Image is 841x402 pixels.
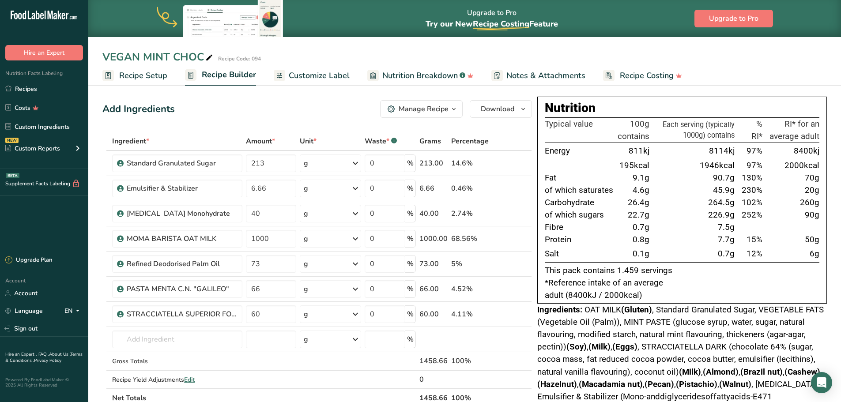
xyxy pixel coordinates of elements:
[38,351,49,357] a: FAQ .
[747,249,762,259] span: 12%
[451,233,490,244] div: 68.56%
[719,379,751,389] b: (Walnut)
[545,143,616,159] td: Energy
[184,376,195,384] span: Edit
[102,102,175,116] div: Add Ingredients
[764,196,819,209] td: 260g
[380,100,463,118] button: Manage Recipe
[713,173,735,183] span: 90.7g
[304,233,308,244] div: g
[718,235,735,244] span: 7.7g
[742,198,762,207] span: 102%
[102,49,215,65] div: VEGAN MINT CHOC
[603,66,682,86] a: Recipe Costing
[119,70,167,82] span: Recipe Setup
[545,172,616,184] td: Fat
[784,367,820,377] b: (Cashew)
[419,259,448,269] div: 73.00
[742,185,762,195] span: 230%
[700,161,735,170] span: 1946kcal
[419,374,448,385] div: 0
[718,249,735,259] span: 0.7g
[651,118,736,143] th: Each serving (typically 1000g) contains
[628,198,649,207] span: 26.4g
[621,305,652,315] b: (Gluten)
[506,70,585,82] span: Notes & Attachments
[764,184,819,196] td: 20g
[304,259,308,269] div: g
[304,284,308,294] div: g
[709,13,758,24] span: Upgrade to Pro
[304,183,308,194] div: g
[5,138,19,143] div: NEW
[545,221,616,233] td: Fibre
[274,66,350,86] a: Customize Label
[127,208,237,219] div: [MEDICAL_DATA] Monohydrate
[185,65,256,86] a: Recipe Builder
[112,331,242,348] input: Add Ingredient
[747,235,762,244] span: 15%
[64,306,83,316] div: EN
[419,356,448,366] div: 1458.66
[451,284,490,294] div: 4.52%
[747,146,762,156] span: 97%
[708,198,735,207] span: 264.5g
[633,235,649,244] span: 0.8g
[304,309,308,319] div: g
[629,146,649,156] span: 811kj
[127,259,237,269] div: Refined Deodorised Palm Oil
[451,356,490,366] div: 100%
[747,161,762,170] span: 97%
[426,19,558,29] span: Try our New Feature
[545,99,819,117] div: Nutrition
[365,136,397,147] div: Waste
[367,66,474,86] a: Nutrition Breakdown
[579,379,643,389] b: (Macadamia nut)
[764,172,819,184] td: 70g
[545,118,616,143] th: Typical value
[451,183,490,194] div: 0.46%
[246,136,275,147] span: Amount
[545,196,616,209] td: Carbohydrate
[764,209,819,221] td: 90g
[451,259,490,269] div: 5%
[127,309,237,319] div: STRACCIATELLA SUPERIOR FONDENTE PIU'
[451,309,490,319] div: 4.11%
[619,161,649,170] span: 195kcal
[419,158,448,169] div: 213.00
[5,351,37,357] a: Hire an Expert .
[742,173,762,183] span: 130%
[202,69,256,81] span: Recipe Builder
[127,158,237,169] div: Standard Granulated Sugar
[470,100,532,118] button: Download
[537,305,582,315] span: Ingredients:
[713,185,735,195] span: 45.9g
[633,249,649,259] span: 0.1g
[811,372,832,393] div: Open Intercom Messenger
[676,379,717,389] b: (Pistachio)
[127,233,237,244] div: MOMA BARISTA OAT MILK
[127,284,237,294] div: PASTA MENTA C.N. "GALILEO"
[300,136,317,147] span: Unit
[679,367,701,377] b: (Milk)
[49,351,70,357] a: About Us .
[588,342,611,352] b: (Milk)
[451,136,489,147] span: Percentage
[5,144,60,153] div: Custom Reports
[5,377,83,388] div: Powered By FoodLabelMaker © 2025 All Rights Reserved
[112,375,242,384] div: Recipe Yield Adjustments
[769,119,819,141] span: RI* for an average adult
[616,118,651,143] th: 100g contains
[5,256,52,265] div: Upgrade Plan
[304,334,308,345] div: g
[473,19,529,29] span: Recipe Costing
[451,208,490,219] div: 2.74%
[545,209,616,221] td: of which sugars
[102,66,167,86] a: Recipe Setup
[419,183,448,194] div: 6.66
[5,45,83,60] button: Hire an Expert
[5,303,43,319] a: Language
[419,208,448,219] div: 40.00
[304,208,308,219] div: g
[537,379,577,389] b: (Hazelnut)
